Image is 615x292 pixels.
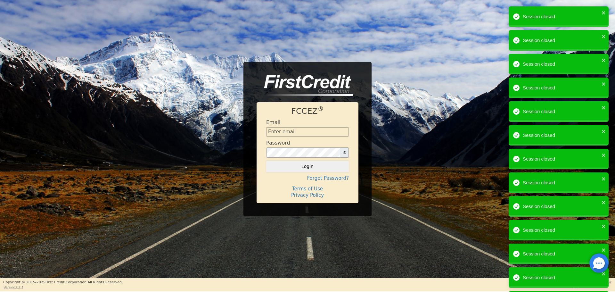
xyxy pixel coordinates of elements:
[523,274,600,281] div: Session closed
[602,151,606,159] button: close
[602,246,606,254] button: close
[3,280,123,285] p: Copyright © 2015- 2025 First Credit Corporation.
[602,270,606,277] button: close
[266,192,349,198] h4: Privacy Policy
[523,84,600,92] div: Session closed
[602,199,606,206] button: close
[602,175,606,182] button: close
[602,80,606,88] button: close
[523,203,600,210] div: Session closed
[257,75,353,96] img: logo-CMu_cnol.png
[87,280,123,284] span: All Rights Reserved.
[266,106,349,116] h1: FCCEZ
[602,128,606,135] button: close
[523,13,600,21] div: Session closed
[266,161,349,172] button: Login
[602,9,606,16] button: close
[266,119,280,125] h4: Email
[523,179,600,187] div: Session closed
[3,285,123,290] p: Version 3.2.1
[266,140,290,146] h4: Password
[602,56,606,64] button: close
[523,155,600,163] div: Session closed
[523,227,600,234] div: Session closed
[266,147,340,158] input: password
[523,37,600,44] div: Session closed
[266,175,349,181] h4: Forgot Password?
[523,250,600,258] div: Session closed
[266,186,349,192] h4: Terms of Use
[523,108,600,115] div: Session closed
[602,104,606,111] button: close
[602,33,606,40] button: close
[266,127,349,137] input: Enter email
[523,61,600,68] div: Session closed
[602,222,606,230] button: close
[318,105,324,112] sup: ®
[523,132,600,139] div: Session closed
